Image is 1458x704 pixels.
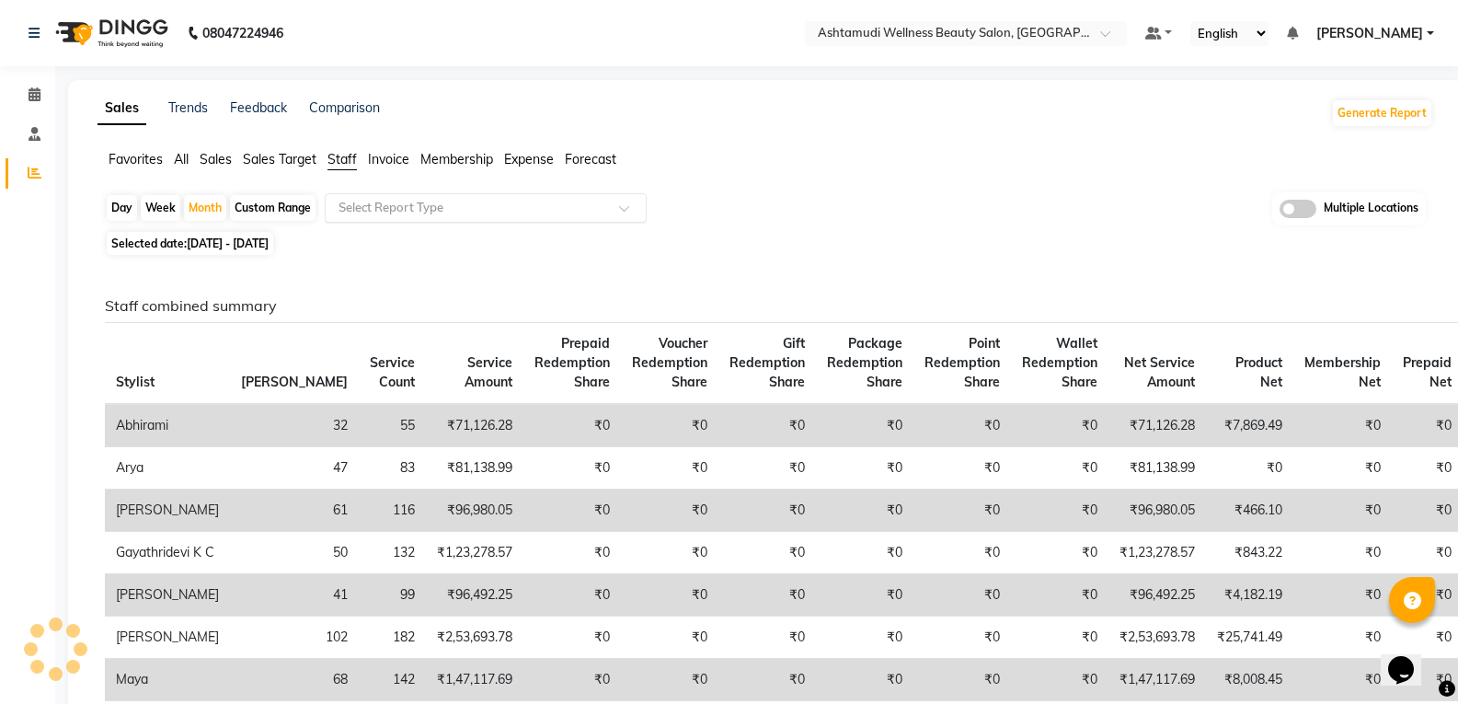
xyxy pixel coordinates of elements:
[1206,404,1293,447] td: ₹7,869.49
[184,195,226,221] div: Month
[426,659,523,701] td: ₹1,47,117.69
[1108,617,1206,659] td: ₹2,53,693.78
[718,404,816,447] td: ₹0
[426,574,523,617] td: ₹96,492.25
[534,335,610,390] span: Prepaid Redemption Share
[523,447,621,490] td: ₹0
[621,617,718,659] td: ₹0
[47,7,173,59] img: logo
[1293,574,1392,617] td: ₹0
[174,151,189,167] span: All
[621,447,718,490] td: ₹0
[107,232,273,255] span: Selected date:
[523,659,621,701] td: ₹0
[359,404,426,447] td: 55
[426,447,523,490] td: ₹81,138.99
[359,617,426,659] td: 182
[230,195,316,221] div: Custom Range
[1108,447,1206,490] td: ₹81,138.99
[718,659,816,701] td: ₹0
[1011,532,1108,574] td: ₹0
[230,659,359,701] td: 68
[913,404,1011,447] td: ₹0
[141,195,180,221] div: Week
[816,490,913,532] td: ₹0
[523,574,621,617] td: ₹0
[105,404,230,447] td: Abhirami
[816,574,913,617] td: ₹0
[913,617,1011,659] td: ₹0
[105,490,230,532] td: [PERSON_NAME]
[359,574,426,617] td: 99
[913,659,1011,701] td: ₹0
[230,99,287,116] a: Feedback
[718,490,816,532] td: ₹0
[913,447,1011,490] td: ₹0
[359,532,426,574] td: 132
[1022,335,1097,390] span: Wallet Redemption Share
[465,354,512,390] span: Service Amount
[1293,532,1392,574] td: ₹0
[621,574,718,617] td: ₹0
[105,617,230,659] td: [PERSON_NAME]
[1403,354,1452,390] span: Prepaid Net
[168,99,208,116] a: Trends
[230,404,359,447] td: 32
[105,447,230,490] td: Arya
[230,447,359,490] td: 47
[230,574,359,617] td: 41
[632,335,707,390] span: Voucher Redemption Share
[1108,490,1206,532] td: ₹96,980.05
[913,490,1011,532] td: ₹0
[98,92,146,125] a: Sales
[827,335,902,390] span: Package Redemption Share
[105,297,1418,315] h6: Staff combined summary
[1235,354,1282,390] span: Product Net
[426,532,523,574] td: ₹1,23,278.57
[621,404,718,447] td: ₹0
[426,617,523,659] td: ₹2,53,693.78
[426,404,523,447] td: ₹71,126.28
[718,574,816,617] td: ₹0
[523,532,621,574] td: ₹0
[230,532,359,574] td: 50
[523,617,621,659] td: ₹0
[200,151,232,167] span: Sales
[426,490,523,532] td: ₹96,980.05
[924,335,1000,390] span: Point Redemption Share
[816,659,913,701] td: ₹0
[105,659,230,701] td: Maya
[1293,659,1392,701] td: ₹0
[1206,574,1293,617] td: ₹4,182.19
[241,374,348,390] span: [PERSON_NAME]
[1324,200,1418,218] span: Multiple Locations
[565,151,616,167] span: Forecast
[816,532,913,574] td: ₹0
[1011,447,1108,490] td: ₹0
[1293,404,1392,447] td: ₹0
[504,151,554,167] span: Expense
[913,532,1011,574] td: ₹0
[1108,574,1206,617] td: ₹96,492.25
[1316,24,1423,43] span: [PERSON_NAME]
[1011,659,1108,701] td: ₹0
[1206,659,1293,701] td: ₹8,008.45
[621,490,718,532] td: ₹0
[718,532,816,574] td: ₹0
[327,151,357,167] span: Staff
[105,574,230,617] td: [PERSON_NAME]
[621,532,718,574] td: ₹0
[1381,630,1440,686] iframe: chat widget
[816,617,913,659] td: ₹0
[105,532,230,574] td: Gayathridevi K C
[1108,532,1206,574] td: ₹1,23,278.57
[420,151,493,167] span: Membership
[359,447,426,490] td: 83
[816,404,913,447] td: ₹0
[718,447,816,490] td: ₹0
[523,404,621,447] td: ₹0
[370,354,415,390] span: Service Count
[1333,100,1431,126] button: Generate Report
[1108,659,1206,701] td: ₹1,47,117.69
[1293,490,1392,532] td: ₹0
